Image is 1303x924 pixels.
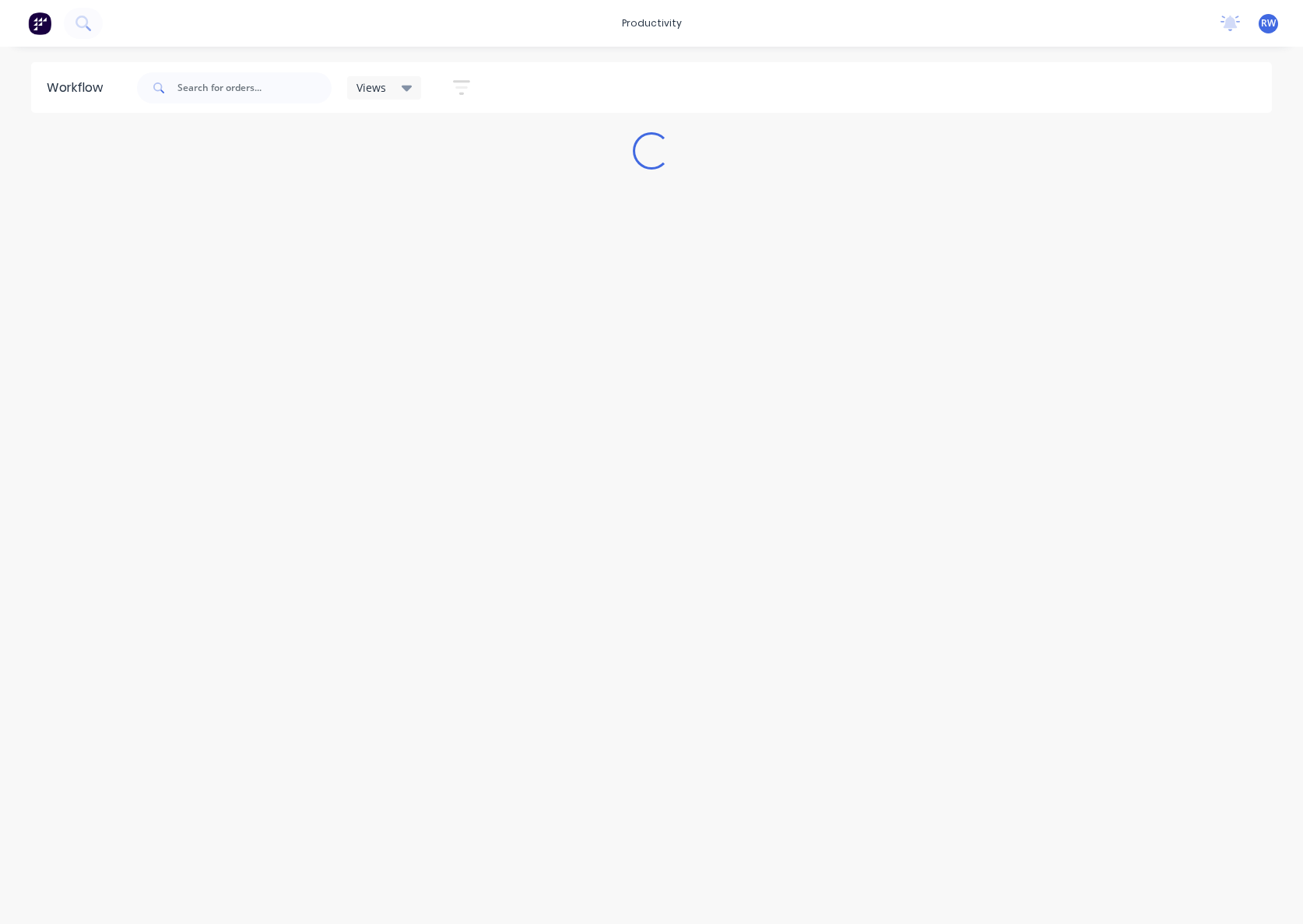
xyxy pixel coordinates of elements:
input: Search for orders... [177,72,332,103]
span: RW [1261,16,1276,30]
div: Workflow [47,79,111,97]
span: Views [356,79,386,96]
img: Factory [28,12,51,35]
div: productivity [614,12,690,35]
